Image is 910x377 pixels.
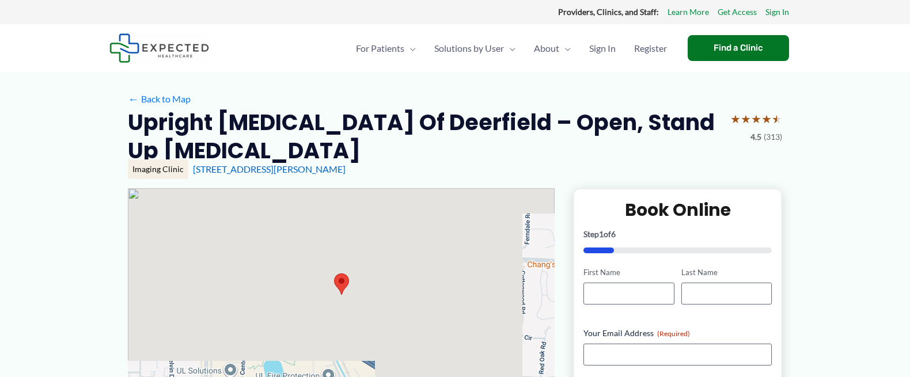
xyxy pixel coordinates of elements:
[434,28,504,68] span: Solutions by User
[625,28,676,68] a: Register
[741,108,751,130] span: ★
[559,28,571,68] span: Menu Toggle
[580,28,625,68] a: Sign In
[347,28,425,68] a: For PatientsMenu Toggle
[347,28,676,68] nav: Primary Site Navigation
[634,28,667,68] span: Register
[730,108,741,130] span: ★
[128,159,188,179] div: Imaging Clinic
[589,28,616,68] span: Sign In
[525,28,580,68] a: AboutMenu Toggle
[128,90,191,108] a: ←Back to Map
[583,199,772,221] h2: Book Online
[193,163,346,174] a: [STREET_ADDRESS][PERSON_NAME]
[764,130,782,144] span: (313)
[356,28,404,68] span: For Patients
[750,130,761,144] span: 4.5
[765,5,789,20] a: Sign In
[504,28,515,68] span: Menu Toggle
[688,35,789,61] a: Find a Clinic
[583,267,674,278] label: First Name
[109,33,209,63] img: Expected Healthcare Logo - side, dark font, small
[772,108,782,130] span: ★
[657,329,690,338] span: (Required)
[611,229,616,239] span: 6
[583,230,772,238] p: Step of
[751,108,761,130] span: ★
[425,28,525,68] a: Solutions by UserMenu Toggle
[534,28,559,68] span: About
[558,7,659,17] strong: Providers, Clinics, and Staff:
[718,5,757,20] a: Get Access
[583,328,772,339] label: Your Email Address
[128,108,721,165] h2: Upright [MEDICAL_DATA] of Deerfield – Open, Stand Up [MEDICAL_DATA]
[668,5,709,20] a: Learn More
[128,93,139,104] span: ←
[681,267,772,278] label: Last Name
[599,229,604,239] span: 1
[404,28,416,68] span: Menu Toggle
[761,108,772,130] span: ★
